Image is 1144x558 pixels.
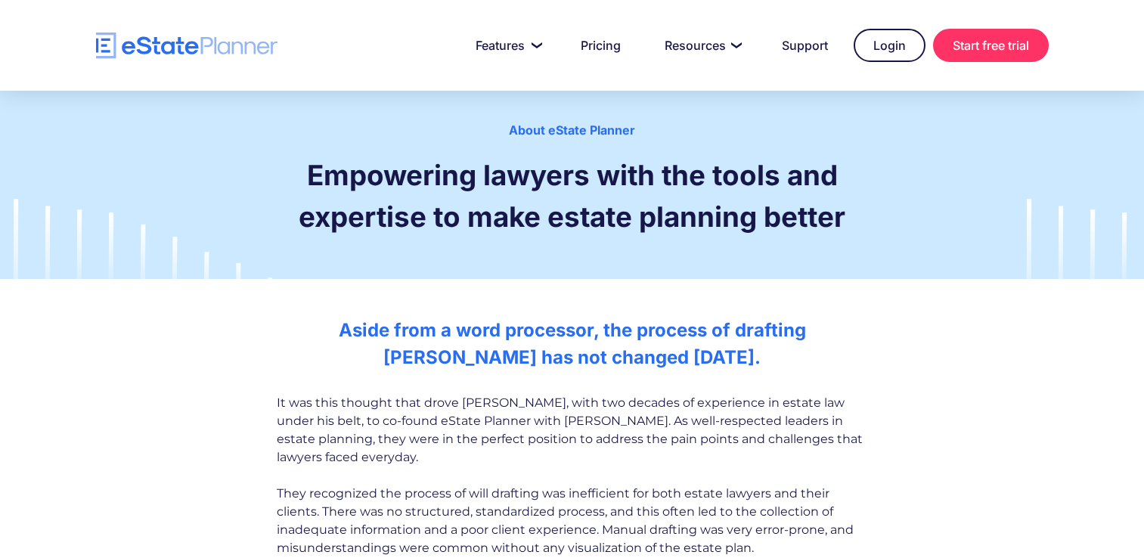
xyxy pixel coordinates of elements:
[646,30,756,60] a: Resources
[764,30,846,60] a: Support
[277,154,867,237] h1: Empowering lawyers with the tools and expertise to make estate planning better
[457,30,555,60] a: Features
[933,29,1049,62] a: Start free trial
[106,121,1038,139] div: About eState Planner
[854,29,925,62] a: Login
[96,33,277,59] a: home
[277,317,867,371] h2: Aside from a word processor, the process of drafting [PERSON_NAME] has not changed [DATE].
[563,30,639,60] a: Pricing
